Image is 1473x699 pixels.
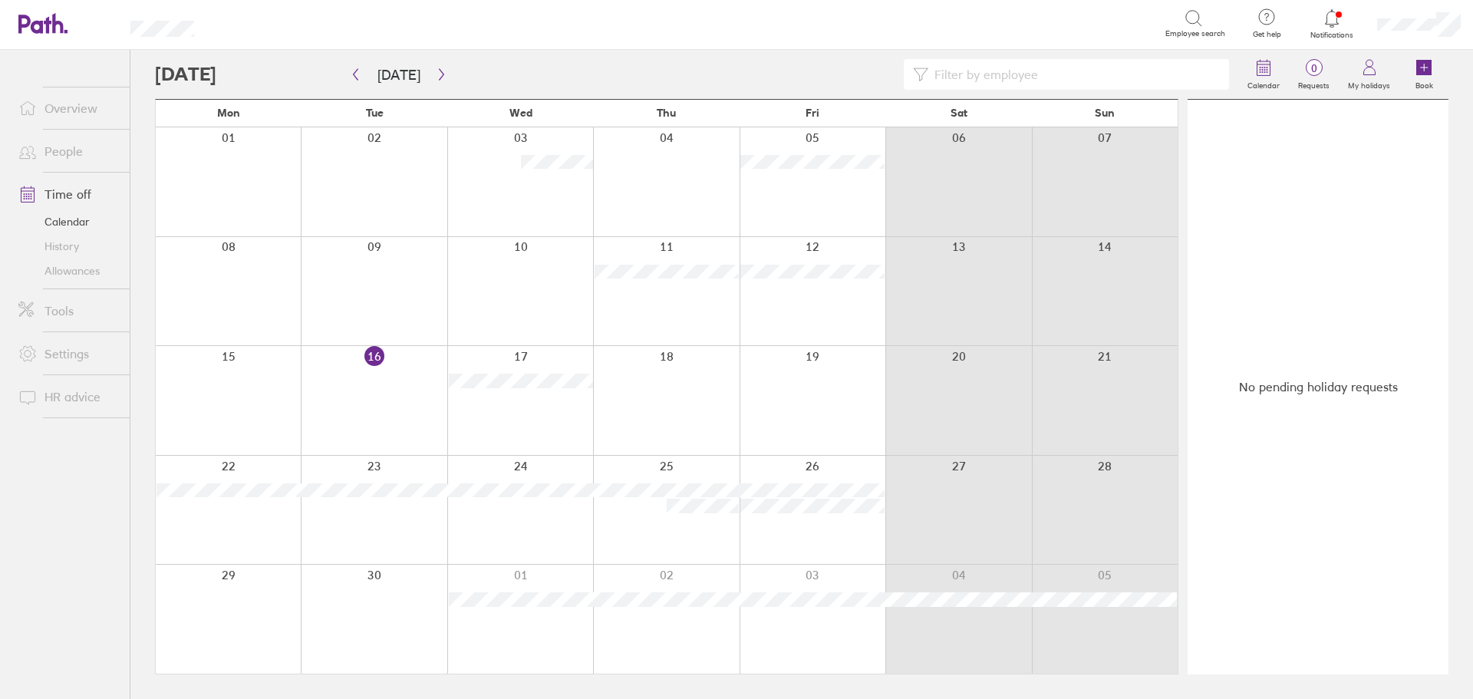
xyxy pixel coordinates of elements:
[1238,77,1289,91] label: Calendar
[1242,30,1292,39] span: Get help
[1307,31,1357,40] span: Notifications
[1165,29,1225,38] span: Employee search
[6,381,130,412] a: HR advice
[6,234,130,259] a: History
[1238,50,1289,99] a: Calendar
[509,107,532,119] span: Wed
[1339,77,1399,91] label: My holidays
[6,179,130,209] a: Time off
[365,62,433,87] button: [DATE]
[1188,100,1448,674] div: No pending holiday requests
[217,107,240,119] span: Mon
[1406,77,1442,91] label: Book
[1339,50,1399,99] a: My holidays
[928,60,1220,89] input: Filter by employee
[806,107,819,119] span: Fri
[6,295,130,326] a: Tools
[1307,8,1357,40] a: Notifications
[6,259,130,283] a: Allowances
[236,16,275,30] div: Search
[951,107,967,119] span: Sat
[6,209,130,234] a: Calendar
[657,107,676,119] span: Thu
[1289,50,1339,99] a: 0Requests
[1289,62,1339,74] span: 0
[1289,77,1339,91] label: Requests
[366,107,384,119] span: Tue
[1399,50,1448,99] a: Book
[6,93,130,124] a: Overview
[6,136,130,167] a: People
[1095,107,1115,119] span: Sun
[6,338,130,369] a: Settings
